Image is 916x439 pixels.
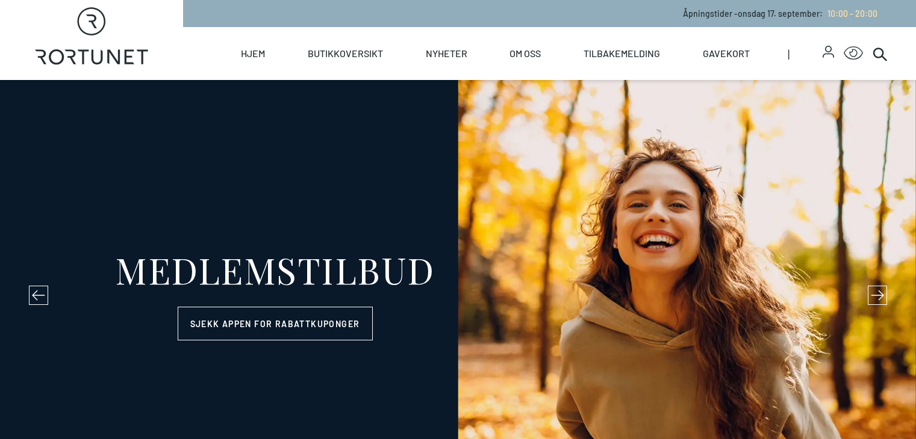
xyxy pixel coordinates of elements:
[178,307,373,340] a: Sjekk appen for rabattkuponger
[823,8,877,19] a: 10:00 - 20:00
[703,27,750,80] a: Gavekort
[509,27,541,80] a: Om oss
[115,251,435,287] div: MEDLEMSTILBUD
[788,27,823,80] span: |
[844,44,863,63] button: Open Accessibility Menu
[426,27,467,80] a: Nyheter
[308,27,383,80] a: Butikkoversikt
[827,8,877,19] span: 10:00 - 20:00
[241,27,265,80] a: Hjem
[584,27,660,80] a: Tilbakemelding
[683,7,877,20] p: Åpningstider - onsdag 17. september :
